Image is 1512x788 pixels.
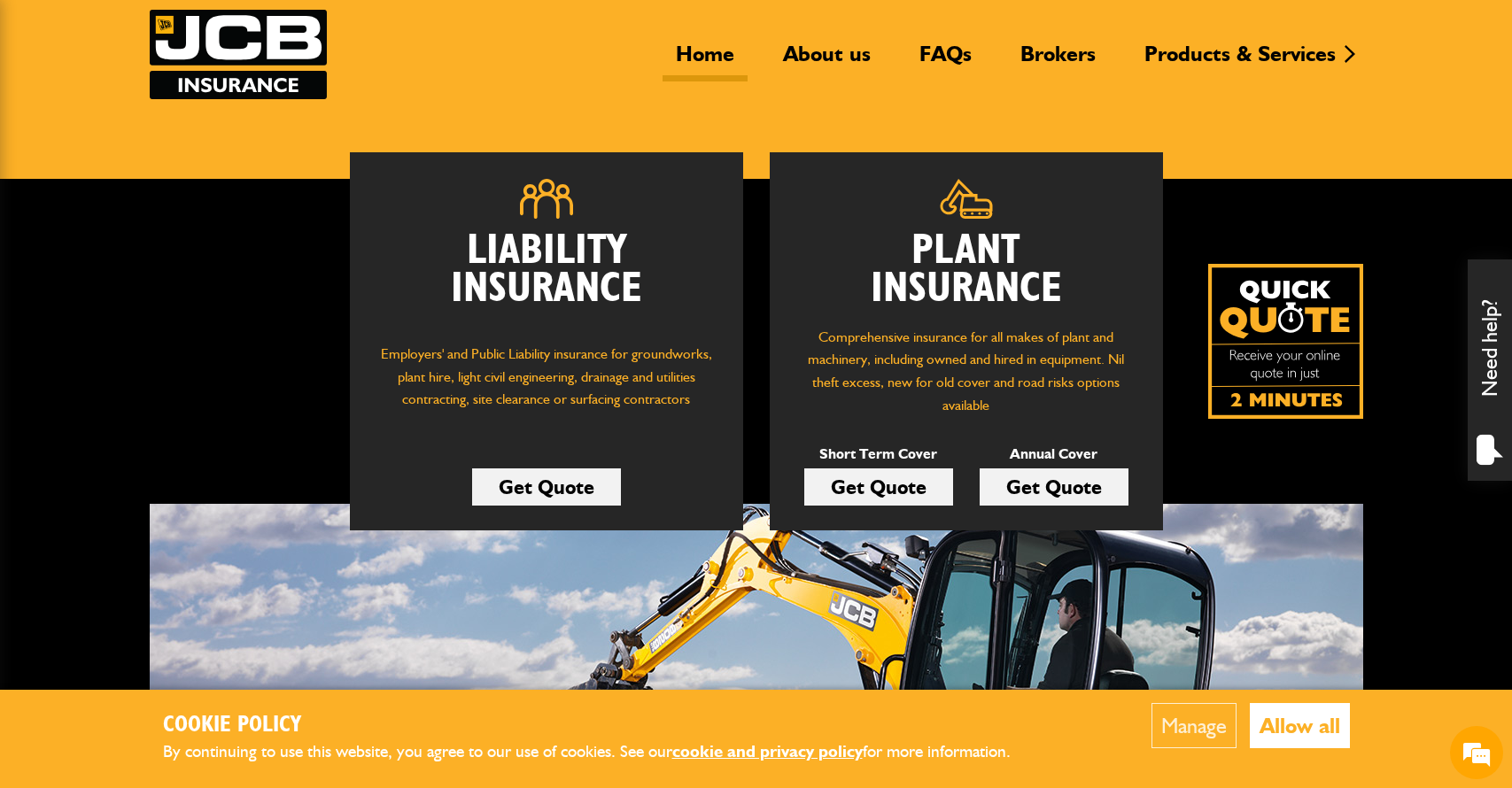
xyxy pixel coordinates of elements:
[1208,264,1363,419] a: Get your insurance quote isn just 2-minutes
[163,738,1040,766] p: By continuing to use this website, you agree to our use of cookies. See our for more information.
[472,468,621,506] a: Get Quote
[150,10,327,99] a: JCB Insurance Services
[804,468,953,506] a: Get Quote
[804,443,953,466] p: Short Term Cover
[796,232,1136,308] h2: Plant Insurance
[663,41,748,81] a: Home
[150,10,327,99] img: JCB Insurance Services logo
[1208,264,1363,419] img: Quick Quote
[1007,41,1109,81] a: Brokers
[980,468,1128,506] a: Get Quote
[672,741,863,761] a: cookie and privacy policy
[1250,703,1350,748] button: Allow all
[376,232,717,326] h2: Liability Insurance
[770,41,884,81] a: About us
[796,326,1136,416] p: Comprehensive insurance for all makes of plant and machinery, including owned and hired in equipm...
[1151,703,1237,748] button: Manage
[1131,41,1349,81] a: Products & Services
[163,712,1040,739] h2: Cookie Policy
[1468,259,1512,481] div: Need help?
[980,443,1128,466] p: Annual Cover
[376,343,717,428] p: Employers' and Public Liability insurance for groundworks, plant hire, light civil engineering, d...
[906,41,985,81] a: FAQs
